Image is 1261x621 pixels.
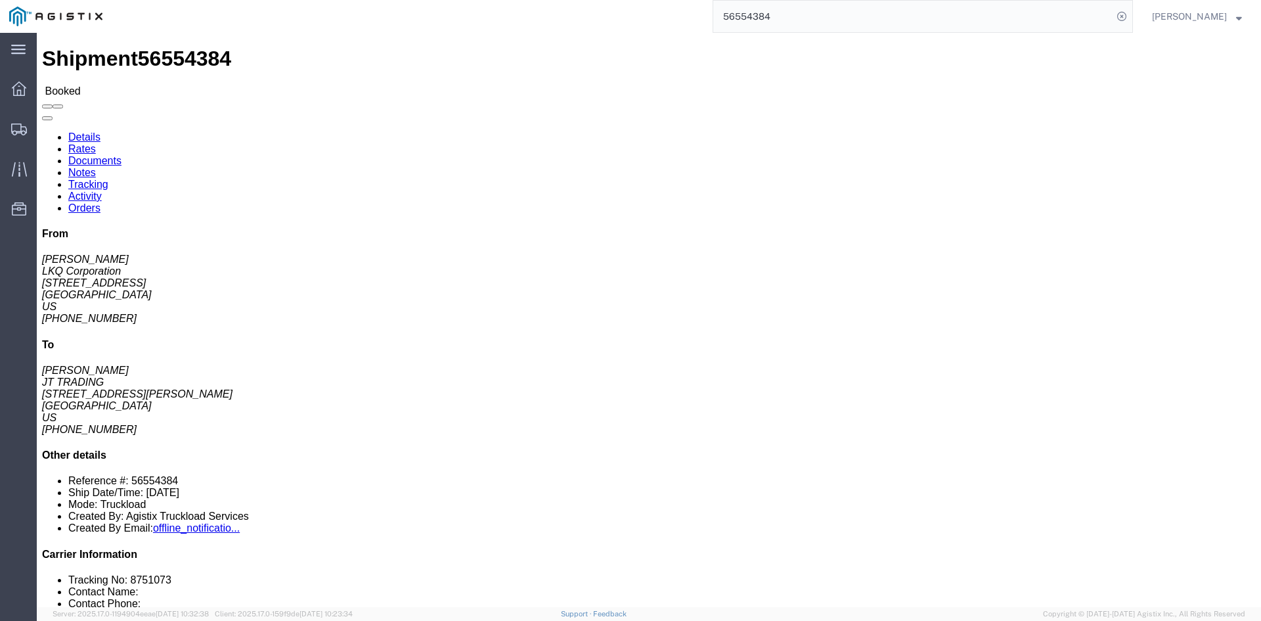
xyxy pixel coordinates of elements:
input: Search for shipment number, reference number [713,1,1113,32]
span: Douglas Harris [1152,9,1227,24]
a: Feedback [593,610,627,618]
span: Client: 2025.17.0-159f9de [215,610,353,618]
span: Copyright © [DATE]-[DATE] Agistix Inc., All Rights Reserved [1043,609,1245,620]
span: [DATE] 10:32:38 [156,610,209,618]
span: Server: 2025.17.0-1194904eeae [53,610,209,618]
button: [PERSON_NAME] [1151,9,1243,24]
a: Support [561,610,594,618]
iframe: FS Legacy Container [37,33,1261,607]
span: [DATE] 10:23:34 [299,610,353,618]
img: logo [9,7,102,26]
